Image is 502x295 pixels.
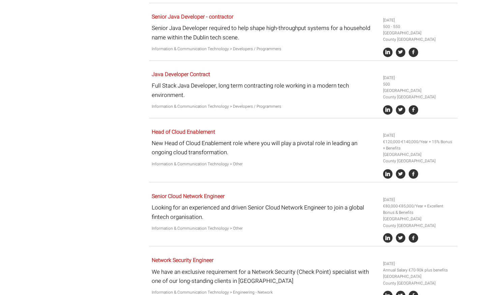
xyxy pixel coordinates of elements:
li: 500 - 550 [383,24,455,30]
p: Full Stack Java Developer, long term contracting role working in a modern tech environment. [152,81,378,99]
p: Senior Java Developer required to help shape high-throughput systems for a household name within ... [152,24,378,42]
a: Java Developer Contract [152,70,210,78]
li: [GEOGRAPHIC_DATA] County [GEOGRAPHIC_DATA] [383,152,455,164]
li: [DATE] [383,132,455,139]
p: Information & Communication Technology > Other [152,161,378,167]
p: Information & Communication Technology > Developers / Programmers [152,103,378,110]
a: Network Security Engineer [152,256,213,264]
p: Information & Communication Technology > Other [152,225,378,231]
li: €120,000-€140,000/Year + 15% Bonus + Benefits [383,139,455,152]
li: [GEOGRAPHIC_DATA] County [GEOGRAPHIC_DATA] [383,273,455,286]
li: [DATE] [383,196,455,203]
li: 500 [383,81,455,88]
li: [GEOGRAPHIC_DATA] County [GEOGRAPHIC_DATA] [383,216,455,228]
li: [DATE] [383,75,455,81]
a: Senior Cloud Network Engineer [152,192,225,200]
li: Annual Salary €70-90k plus benefits [383,267,455,273]
a: Senior Java Developer - contractor [152,13,233,21]
li: €80,000-€85,000/Year + Excellent Bonus & Benefits [383,203,455,216]
a: Head of Cloud Enablement [152,128,215,136]
li: [GEOGRAPHIC_DATA] County [GEOGRAPHIC_DATA] [383,88,455,100]
p: New Head of Cloud Enablement role where you will play a pivotal role in leading an ongoing cloud ... [152,139,378,157]
li: [DATE] [383,260,455,267]
li: [GEOGRAPHIC_DATA] County [GEOGRAPHIC_DATA] [383,30,455,43]
li: [DATE] [383,17,455,24]
p: Looking for an experienced and driven Senior Cloud Network Engineer to join a global fintech orga... [152,203,378,221]
p: We have an exclusive requirement for a Network Security (Check Point) specialist with one of our ... [152,267,378,285]
p: Information & Communication Technology > Developers / Programmers [152,46,378,52]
